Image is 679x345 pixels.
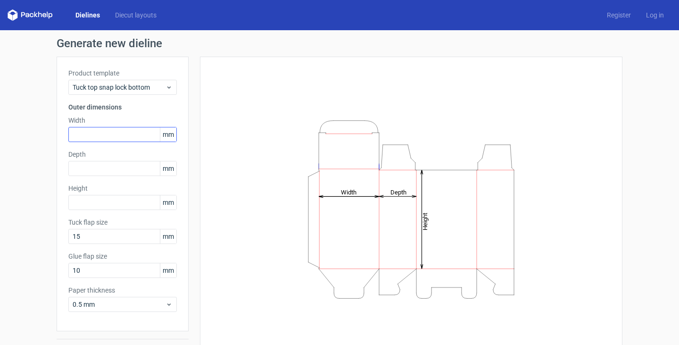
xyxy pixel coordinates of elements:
[160,195,176,210] span: mm
[599,10,638,20] a: Register
[108,10,164,20] a: Diecut layouts
[68,184,177,193] label: Height
[73,83,166,92] span: Tuck top snap lock bottom
[422,212,429,230] tspan: Height
[68,252,177,261] label: Glue flap size
[160,263,176,278] span: mm
[68,150,177,159] label: Depth
[68,68,177,78] label: Product template
[57,38,622,49] h1: Generate new dieline
[160,161,176,176] span: mm
[341,188,356,195] tspan: Width
[68,10,108,20] a: Dielines
[73,300,166,309] span: 0.5 mm
[638,10,671,20] a: Log in
[68,116,177,125] label: Width
[68,218,177,227] label: Tuck flap size
[160,229,176,244] span: mm
[390,188,406,195] tspan: Depth
[68,102,177,112] h3: Outer dimensions
[68,286,177,295] label: Paper thickness
[160,127,176,142] span: mm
